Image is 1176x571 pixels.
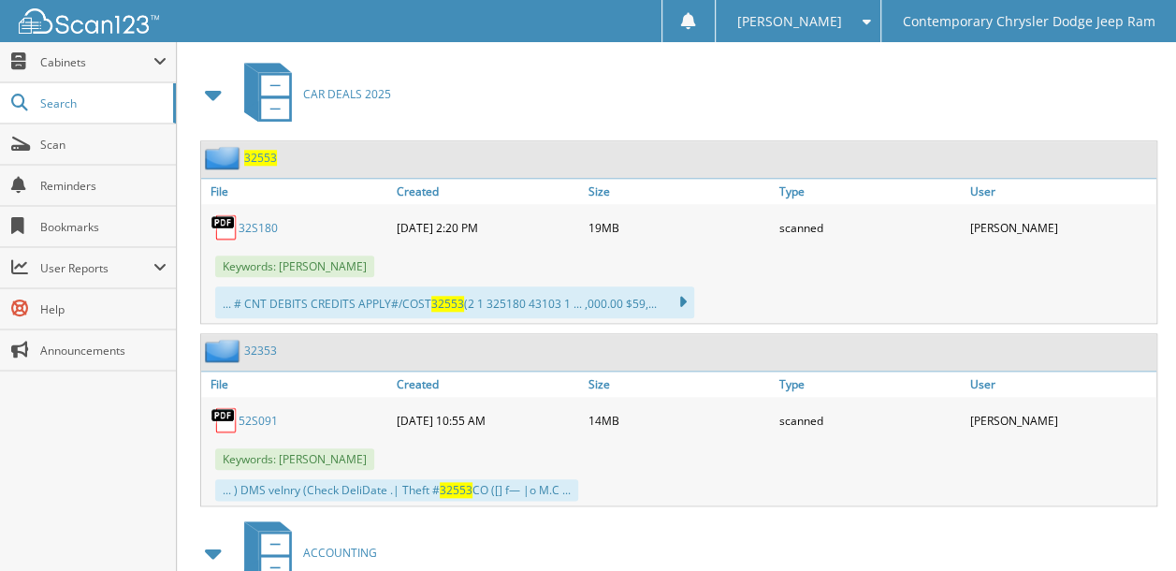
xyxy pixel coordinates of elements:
img: folder2.png [205,339,244,362]
div: scanned [775,209,965,246]
span: Announcements [40,343,167,359]
a: User [965,179,1156,204]
a: File [201,372,392,397]
span: Reminders [40,178,167,194]
img: PDF.png [211,406,239,434]
span: ACCOUNTING [303,545,377,561]
div: [DATE] 10:55 AM [392,402,583,439]
div: ... # CNT DEBITS CREDITS APPLY#/COST (2 1 325180 43103 1 ... ,000.00 $59,... [215,286,694,318]
div: [PERSON_NAME] [965,209,1156,246]
a: 32353 [244,343,277,359]
span: 32553 [431,296,464,312]
div: 19MB [583,209,774,246]
span: Keywords: [PERSON_NAME] [215,256,374,277]
img: scan123-logo-white.svg [19,8,159,34]
div: scanned [775,402,965,439]
span: Scan [40,137,167,153]
img: folder2.png [205,146,244,169]
a: Created [392,372,583,397]
a: Created [392,179,583,204]
img: PDF.png [211,213,239,242]
span: Contemporary Chrysler Dodge Jeep Ram [902,16,1154,27]
a: Size [583,179,774,204]
a: User [965,372,1156,397]
span: Cabinets [40,54,153,70]
div: [PERSON_NAME] [965,402,1156,439]
span: CAR DEALS 2025 [303,86,391,102]
span: Bookmarks [40,219,167,235]
div: 14MB [583,402,774,439]
span: [PERSON_NAME] [736,16,841,27]
a: Size [583,372,774,397]
div: [DATE] 2:20 PM [392,209,583,246]
a: 52S091 [239,413,278,429]
span: Search [40,95,164,111]
a: 32553 [244,150,277,166]
a: 32S180 [239,220,278,236]
span: Keywords: [PERSON_NAME] [215,448,374,470]
span: User Reports [40,260,153,276]
a: Type [775,372,965,397]
span: Help [40,301,167,317]
a: File [201,179,392,204]
span: 32553 [440,482,472,498]
a: CAR DEALS 2025 [233,57,391,131]
div: ... ) DMS veInry (Check DeliDate .| Theft # CO ([] f— |o M.C ... [215,479,578,501]
a: Type [775,179,965,204]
